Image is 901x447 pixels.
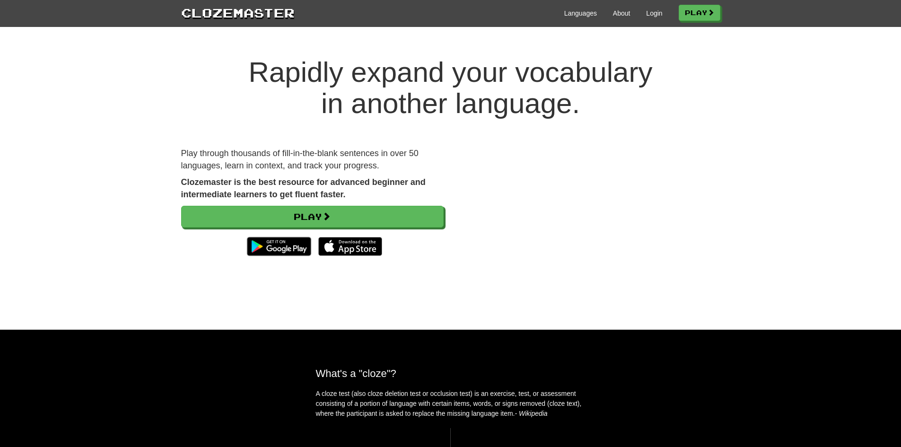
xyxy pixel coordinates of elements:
[181,4,295,21] a: Clozemaster
[646,9,662,18] a: Login
[316,368,586,379] h2: What's a "cloze"?
[318,237,382,256] img: Download_on_the_App_Store_Badge_US-UK_135x40-25178aeef6eb6b83b96f5f2d004eda3bffbb37122de64afbaef7...
[515,410,548,417] em: - Wikipedia
[564,9,597,18] a: Languages
[181,148,444,172] p: Play through thousands of fill-in-the-blank sentences in over 50 languages, learn in context, and...
[181,206,444,228] a: Play
[613,9,630,18] a: About
[679,5,720,21] a: Play
[242,232,315,261] img: Get it on Google Play
[181,177,426,199] strong: Clozemaster is the best resource for advanced beginner and intermediate learners to get fluent fa...
[316,389,586,419] p: A cloze test (also cloze deletion test or occlusion test) is an exercise, test, or assessment con...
